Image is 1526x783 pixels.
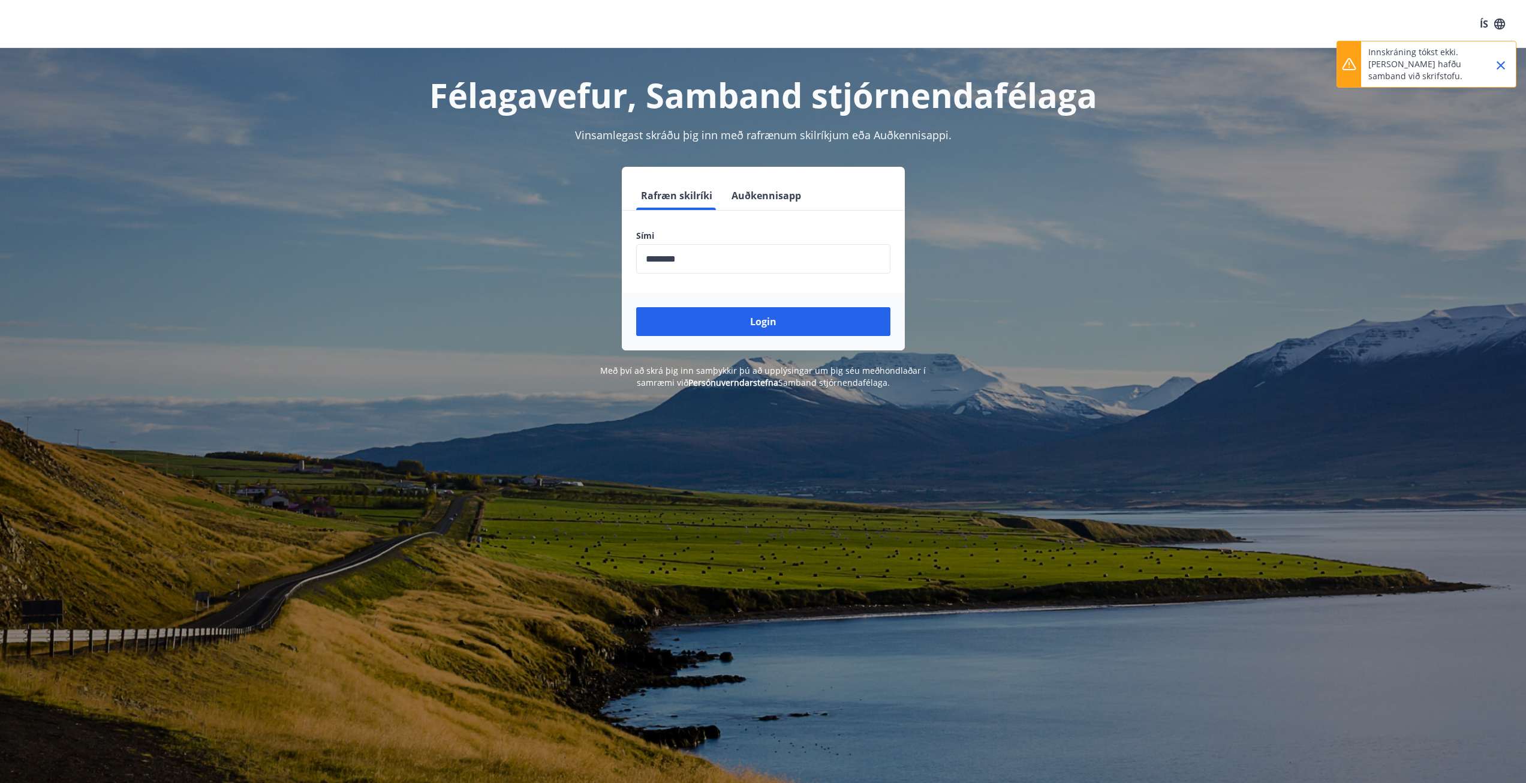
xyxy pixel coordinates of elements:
button: Rafræn skilríki [636,181,717,210]
a: Persónuverndarstefna [688,377,778,388]
p: Innskráning tókst ekki. [PERSON_NAME] hafðu samband við skrifstofu. [1368,46,1474,82]
h1: Félagavefur, Samband stjórnendafélaga [346,72,1181,118]
button: ÍS [1473,13,1512,35]
button: Login [636,307,890,336]
label: Sími [636,230,890,242]
button: Close [1491,55,1511,76]
span: Með því að skrá þig inn samþykkir þú að upplýsingar um þig séu meðhöndlaðar í samræmi við Samband... [600,365,926,388]
button: Auðkennisapp [727,181,806,210]
span: Vinsamlegast skráðu þig inn með rafrænum skilríkjum eða Auðkennisappi. [575,128,952,142]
